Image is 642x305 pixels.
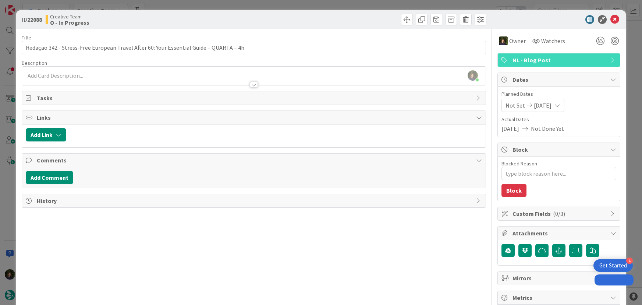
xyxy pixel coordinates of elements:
b: 22088 [27,16,42,23]
span: Watchers [541,36,565,45]
button: Add Link [26,128,66,141]
span: Creative Team [50,14,89,20]
span: ID [22,15,42,24]
span: Not Set [506,101,525,110]
span: Block [512,145,607,154]
div: Get Started [599,262,627,269]
span: Mirrors [512,274,607,283]
button: Add Comment [26,171,73,184]
img: OSJL0tKbxWQXy8f5HcXbcaBiUxSzdGq2.jpg [468,70,478,81]
span: ( 0/3 ) [553,210,565,217]
span: Actual Dates [501,116,616,123]
div: Open Get Started checklist, remaining modules: 4 [593,259,633,272]
button: Block [501,184,526,197]
span: Tasks [37,94,473,102]
span: [DATE] [501,124,519,133]
span: History [37,196,473,205]
span: Custom Fields [512,209,607,218]
span: Description [22,60,47,66]
b: O - In Progress [50,20,89,25]
span: Metrics [512,293,607,302]
label: Title [22,34,31,41]
img: MC [499,36,508,45]
span: Not Done Yet [531,124,564,133]
label: Blocked Reason [501,160,537,167]
span: Owner [509,36,526,45]
div: 4 [626,257,633,264]
span: [DATE] [534,101,551,110]
span: Links [37,113,473,122]
span: Comments [37,156,473,165]
span: NL - Blog Post [512,56,607,64]
span: Dates [512,75,607,84]
input: type card name here... [22,41,486,54]
span: Planned Dates [501,90,616,98]
span: Attachments [512,229,607,238]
